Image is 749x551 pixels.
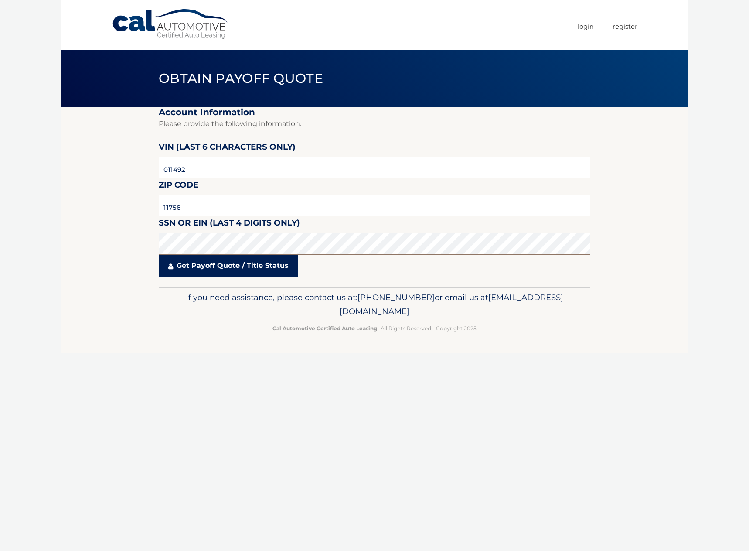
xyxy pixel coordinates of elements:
[159,70,323,86] span: Obtain Payoff Quote
[159,178,198,195] label: Zip Code
[159,107,590,118] h2: Account Information
[164,324,585,333] p: - All Rights Reserved - Copyright 2025
[159,255,298,277] a: Get Payoff Quote / Title Status
[164,291,585,318] p: If you need assistance, please contact us at: or email us at
[357,292,435,302] span: [PHONE_NUMBER]
[272,325,377,332] strong: Cal Automotive Certified Auto Leasing
[112,9,229,40] a: Cal Automotive
[159,216,300,233] label: SSN or EIN (last 4 digits only)
[159,140,296,157] label: VIN (last 6 characters only)
[578,19,594,34] a: Login
[159,118,590,130] p: Please provide the following information.
[613,19,637,34] a: Register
